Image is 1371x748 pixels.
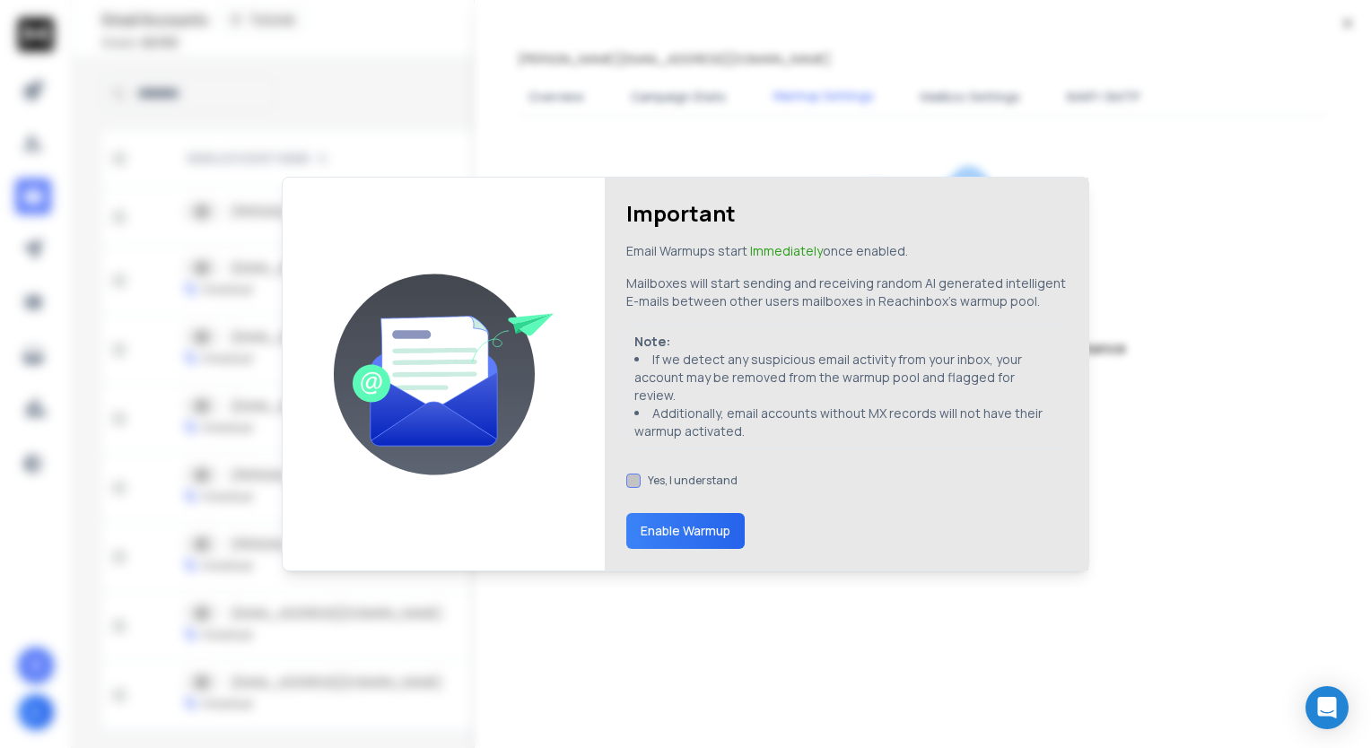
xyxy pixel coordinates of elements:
h1: Important [626,199,736,228]
p: Note: [634,333,1059,351]
button: Enable Warmup [626,513,745,549]
label: Yes, I understand [648,474,738,488]
li: Additionally, email accounts without MX records will not have their warmup activated. [634,404,1059,440]
p: Mailboxes will start sending and receiving random AI generated intelligent E-mails between other ... [626,274,1067,310]
li: If we detect any suspicious email activity from your inbox, your account may be removed from the ... [634,351,1059,404]
p: Email Warmups start once enabled. [626,242,908,260]
span: Immediately [750,242,823,259]
div: Open Intercom Messenger [1306,686,1349,729]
